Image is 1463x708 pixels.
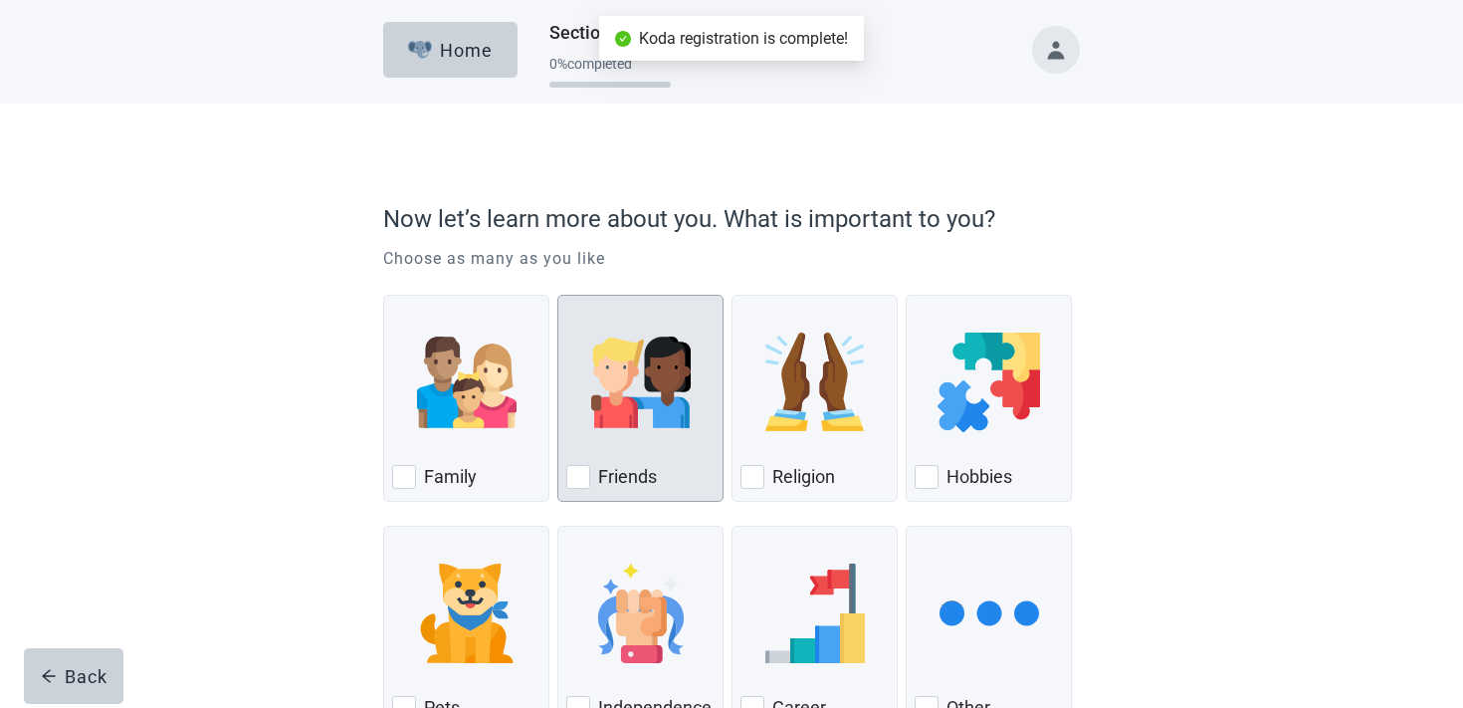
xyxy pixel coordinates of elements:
div: Back [41,666,107,686]
div: Home [408,40,494,60]
label: Friends [598,465,657,489]
button: Toggle account menu [1032,26,1080,74]
button: arrow-leftBack [24,648,123,704]
button: ElephantHome [383,22,518,78]
div: Hobbies, checkbox, not checked [906,295,1072,502]
div: 0 % completed [549,56,671,72]
p: Now let’s learn more about you. What is important to you? [383,201,1070,237]
div: Progress section [549,48,671,97]
div: Friends, checkbox, not checked [557,295,724,502]
span: check-circle [615,31,631,47]
img: Elephant [408,41,433,59]
label: Religion [772,465,835,489]
span: arrow-left [41,668,57,684]
span: Koda registration is complete! [639,29,848,48]
h1: Section : Values [549,19,671,47]
p: Choose as many as you like [383,247,1080,271]
div: Religion, checkbox, not checked [731,295,898,502]
label: Hobbies [946,465,1012,489]
label: Family [424,465,477,489]
div: Family, checkbox, not checked [383,295,549,502]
